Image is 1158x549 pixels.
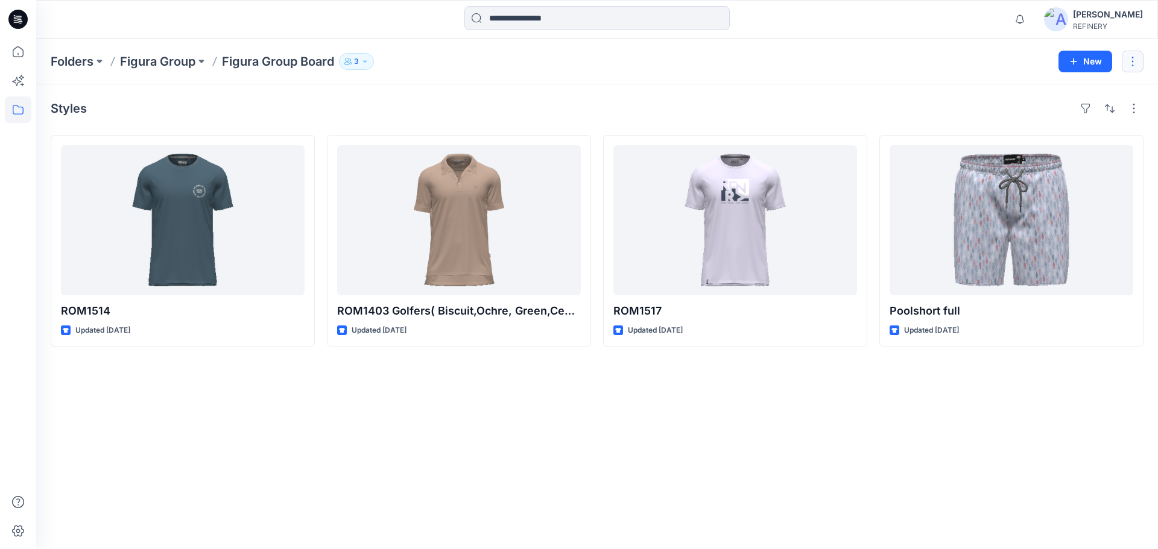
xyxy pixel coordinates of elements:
p: Updated [DATE] [352,324,407,337]
div: [PERSON_NAME] [1073,7,1143,22]
a: Folders [51,53,93,70]
button: 3 [339,53,374,70]
p: Figura Group Board [222,53,334,70]
p: Updated [DATE] [904,324,959,337]
p: ROM1403 Golfers( Biscuit,Ochre, Green,Cement) [337,303,581,319]
button: New [1058,51,1112,72]
p: ROM1514 [61,303,305,319]
p: Poolshort full [890,303,1133,319]
a: ROM1403 Golfers( Biscuit,Ochre, Green,Cement) [337,145,581,295]
p: Updated [DATE] [628,324,683,337]
a: Poolshort full [890,145,1133,295]
p: 3 [354,55,359,68]
p: ROM1517 [613,303,857,319]
a: ROM1514 [61,145,305,295]
div: REFINERY [1073,22,1143,31]
img: avatar [1044,7,1068,31]
h4: Styles [51,101,87,116]
a: ROM1517 [613,145,857,295]
a: Figura Group [120,53,195,70]
p: Updated [DATE] [75,324,130,337]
